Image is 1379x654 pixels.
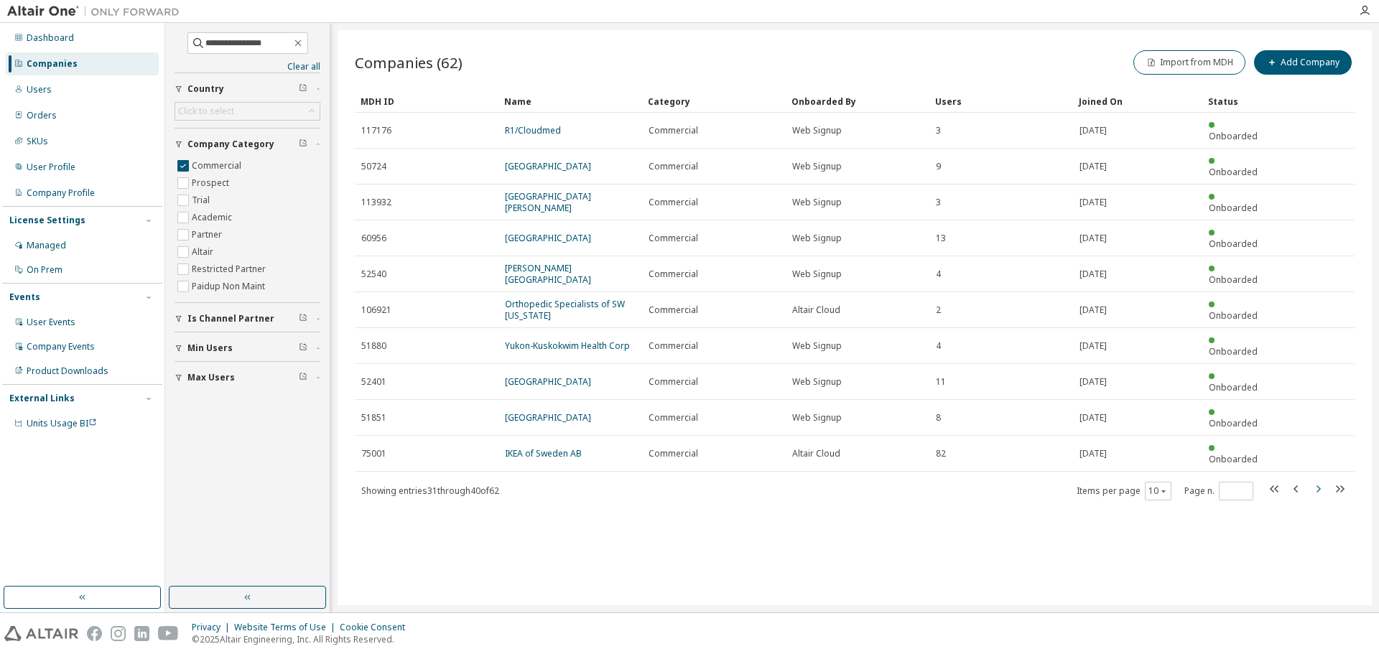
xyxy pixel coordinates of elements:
div: Company Profile [27,187,95,199]
div: External Links [9,393,75,404]
label: Trial [192,192,213,209]
div: Orders [27,110,57,121]
span: [DATE] [1079,304,1107,316]
span: [DATE] [1079,197,1107,208]
span: Web Signup [792,233,842,244]
span: [DATE] [1079,376,1107,388]
a: [GEOGRAPHIC_DATA] [505,232,591,244]
span: 4 [936,268,941,280]
a: Orthopedic Specialists of SW [US_STATE] [505,298,625,322]
span: Onboarded [1209,130,1258,142]
span: 8 [936,412,941,424]
span: Clear filter [299,342,307,354]
span: [DATE] [1079,161,1107,172]
a: [GEOGRAPHIC_DATA][PERSON_NAME] [505,190,591,214]
img: linkedin.svg [134,626,149,641]
div: User Profile [27,162,75,173]
span: Onboarded [1209,202,1258,214]
span: 50724 [361,161,386,172]
div: Users [27,84,52,95]
div: Status [1208,90,1268,113]
label: Academic [192,209,235,226]
span: Commercial [649,197,698,208]
div: Website Terms of Use [234,622,340,633]
span: Units Usage BI [27,417,97,429]
span: Min Users [187,342,233,354]
div: On Prem [27,264,62,276]
span: Onboarded [1209,274,1258,286]
img: youtube.svg [158,626,179,641]
span: Onboarded [1209,381,1258,393]
div: Joined On [1079,90,1197,113]
img: facebook.svg [87,626,102,641]
span: Commercial [649,304,698,316]
span: Web Signup [792,125,842,136]
span: 3 [936,125,941,136]
button: 10 [1148,485,1168,497]
span: Onboarded [1209,309,1258,322]
span: Altair Cloud [792,304,840,316]
div: MDH ID [361,90,493,113]
span: Onboarded [1209,453,1258,465]
label: Partner [192,226,225,243]
span: 9 [936,161,941,172]
span: [DATE] [1079,448,1107,459]
span: Clear filter [299,313,307,324]
span: Page n. [1184,482,1253,500]
span: 11 [936,376,946,388]
a: Clear all [175,61,320,73]
span: Onboarded [1209,238,1258,250]
div: Company Events [27,341,95,352]
button: Import from MDH [1133,50,1245,75]
span: Commercial [649,412,698,424]
span: [DATE] [1079,412,1107,424]
span: Altair Cloud [792,448,840,459]
span: Web Signup [792,197,842,208]
span: 52540 [361,268,386,280]
span: 52401 [361,376,386,388]
span: Web Signup [792,412,842,424]
span: 51880 [361,340,386,352]
a: [GEOGRAPHIC_DATA] [505,375,591,388]
label: Prospect [192,174,232,192]
div: Name [504,90,636,113]
span: Clear filter [299,83,307,95]
div: Category [648,90,780,113]
span: 60956 [361,233,386,244]
div: User Events [27,317,75,328]
span: Commercial [649,448,698,459]
a: [PERSON_NAME][GEOGRAPHIC_DATA] [505,262,591,286]
span: [DATE] [1079,268,1107,280]
div: Users [935,90,1067,113]
span: Is Channel Partner [187,313,274,324]
a: R1/Cloudmed [505,124,561,136]
span: 106921 [361,304,391,316]
span: Commercial [649,125,698,136]
span: Commercial [649,268,698,280]
span: Web Signup [792,268,842,280]
span: 51851 [361,412,386,424]
span: 2 [936,304,941,316]
span: 4 [936,340,941,352]
span: Onboarded [1209,417,1258,429]
a: [GEOGRAPHIC_DATA] [505,411,591,424]
span: Companies (62) [355,52,463,73]
span: Max Users [187,372,235,383]
p: © 2025 Altair Engineering, Inc. All Rights Reserved. [192,633,414,645]
img: instagram.svg [111,626,126,641]
div: SKUs [27,136,48,147]
span: Commercial [649,340,698,352]
button: Add Company [1254,50,1352,75]
div: Managed [27,240,66,251]
span: Showing entries 31 through 40 of 62 [361,485,499,497]
div: License Settings [9,215,85,226]
span: 113932 [361,197,391,208]
label: Paidup Non Maint [192,278,268,295]
span: Commercial [649,233,698,244]
div: Onboarded By [791,90,924,113]
div: Product Downloads [27,365,108,377]
div: Privacy [192,622,234,633]
a: Yukon-Kuskokwim Health Corp [505,340,630,352]
div: Events [9,291,40,303]
span: Web Signup [792,161,842,172]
